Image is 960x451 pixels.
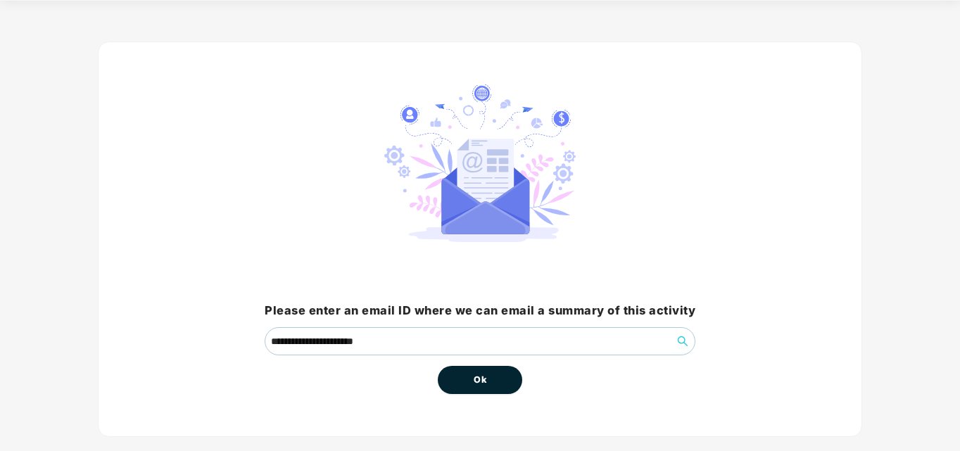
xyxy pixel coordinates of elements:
[438,366,522,394] button: Ok
[384,84,576,242] img: svg+xml;base64,PHN2ZyB4bWxucz0iaHR0cDovL3d3dy53My5vcmcvMjAwMC9zdmciIHdpZHRoPSIyNzIuMjI0IiBoZWlnaH...
[265,302,695,320] h3: Please enter an email ID where we can email a summary of this activity
[671,330,694,352] button: search
[671,336,694,347] span: search
[474,373,486,387] span: Ok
